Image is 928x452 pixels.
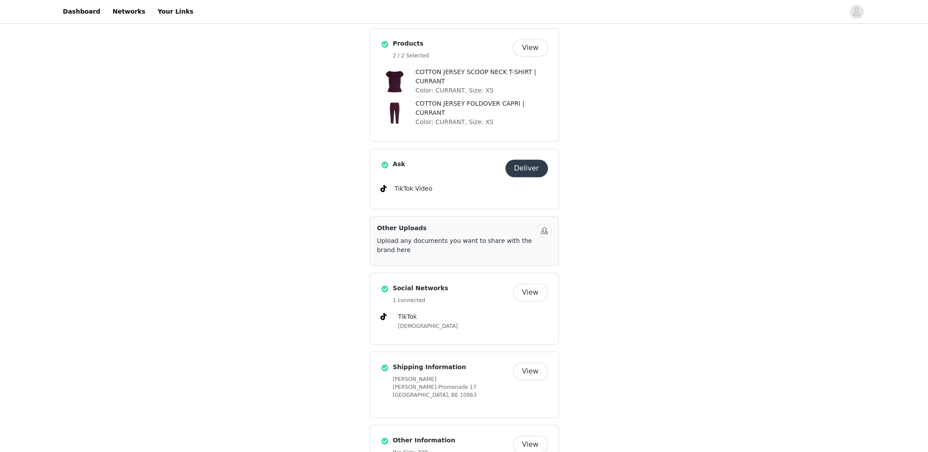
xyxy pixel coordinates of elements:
h4: TikTok [398,312,548,321]
div: Social Networks [370,273,559,345]
div: Shipping Information [370,352,559,418]
a: View [513,441,548,448]
button: View [513,39,548,57]
span: TikTok Video [395,185,433,192]
button: View [513,284,548,301]
h4: Products [393,39,509,48]
h5: [PERSON_NAME] [PERSON_NAME]-Promenade 17 [GEOGRAPHIC_DATA], BE 10963 [393,375,509,399]
a: View [513,45,548,51]
h4: Ask [393,160,502,169]
a: Deliver [505,165,548,172]
h4: Other Information [393,436,509,445]
span: 1 connected [393,297,425,303]
a: Dashboard [58,2,106,21]
div: avatar [852,5,861,19]
p: Color: CURRANT, Size: XS [416,86,548,95]
p: COTTON JERSEY SCOOP NECK T-SHIRT | CURRANT [416,68,548,86]
div: Products [370,28,559,142]
p: Color: CURRANT, Size: XS [416,117,548,127]
button: View [513,363,548,380]
a: View [513,289,548,296]
p: COTTON JERSEY FOLDOVER CAPRI | CURRANT [416,99,548,117]
button: Deliver [505,160,548,177]
h4: Shipping Information [393,363,509,372]
a: Networks [107,2,151,21]
span: Upload any documents you want to share with the brand here [377,237,532,253]
h5: 2 / 2 Selected [393,52,509,60]
h4: Social Networks [393,284,509,293]
a: Your Links [152,2,199,21]
a: View [513,368,548,375]
h5: [DEMOGRAPHIC_DATA] [398,322,548,330]
h4: Other Uploads [377,224,534,233]
div: Ask [370,149,559,209]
